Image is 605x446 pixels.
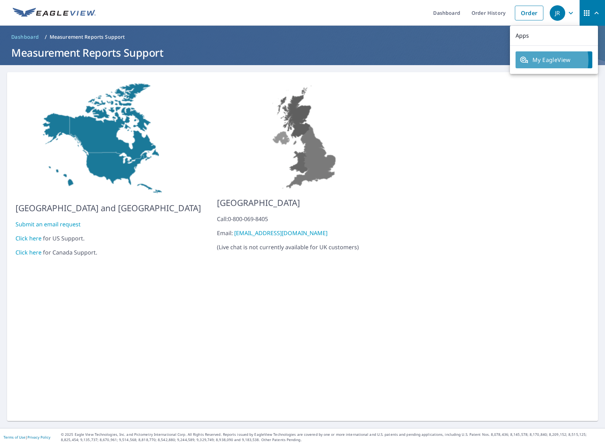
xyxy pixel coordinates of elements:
div: for US Support. [15,234,201,243]
div: Email: [217,229,394,237]
div: Call: 0-800-069-8405 [217,215,394,223]
p: © 2025 Eagle View Technologies, Inc. and Pictometry International Corp. All Rights Reserved. Repo... [61,432,601,442]
li: / [45,33,47,41]
h1: Measurement Reports Support [8,45,597,60]
span: My EagleView [520,56,588,64]
a: Dashboard [8,31,42,43]
a: My EagleView [516,51,592,68]
div: for Canada Support. [15,248,201,257]
p: [GEOGRAPHIC_DATA] and [GEOGRAPHIC_DATA] [15,202,201,214]
a: [EMAIL_ADDRESS][DOMAIN_NAME] [234,229,328,237]
a: Privacy Policy [27,435,50,440]
div: JR [550,5,565,21]
img: webicon_green.png [480,105,486,111]
a: Click here [15,249,42,256]
span: Dashboard [11,33,39,40]
img: US-MAP [217,81,394,191]
a: Submit an email request [15,220,81,228]
p: Measurement Reports Support [50,33,125,40]
img: EV Logo [13,8,96,18]
a: Click here [15,234,42,242]
p: ( Live chat is not currently available for UK customers ) [217,215,394,251]
p: | [4,435,50,439]
a: Order [515,6,543,20]
img: US-MAP [15,81,201,196]
a: Terms of Use [4,435,25,440]
p: [GEOGRAPHIC_DATA] [217,196,394,209]
nav: breadcrumb [8,31,597,43]
p: Apps [510,26,598,46]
